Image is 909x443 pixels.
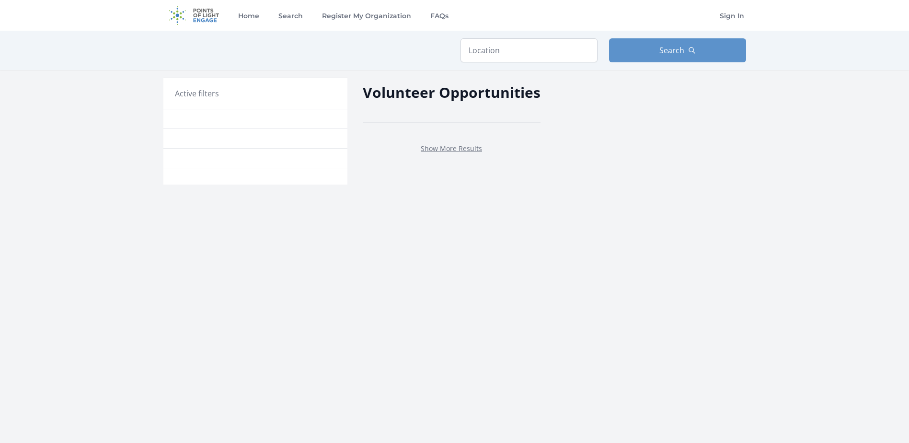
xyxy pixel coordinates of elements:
[421,144,482,153] a: Show More Results
[659,45,684,56] span: Search
[175,88,219,99] h3: Active filters
[609,38,746,62] button: Search
[460,38,598,62] input: Location
[363,82,541,103] h2: Volunteer Opportunities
